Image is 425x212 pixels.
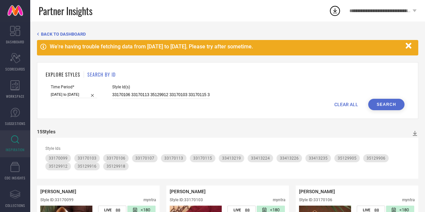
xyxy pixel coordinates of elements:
[143,198,156,202] div: myntra
[299,189,335,194] span: [PERSON_NAME]
[40,189,76,194] span: [PERSON_NAME]
[280,156,299,161] span: 33413226
[309,156,328,161] span: 33413235
[49,156,68,161] span: 33170099
[5,175,26,180] span: CDC INSIGHTS
[6,94,25,99] span: WORKSPACE
[273,198,286,202] div: myntra
[338,156,356,161] span: 35129905
[5,121,26,126] span: SUGGESTIONS
[37,32,418,37] div: Back TO Dashboard
[39,4,92,18] span: Partner Insights
[367,156,385,161] span: 35129906
[107,156,125,161] span: 33170106
[135,156,154,161] span: 33170107
[50,43,402,50] div: We're having trouble fetching data from [DATE] to [DATE]. Please try after sometime.
[299,198,332,202] div: Style ID: 33170106
[6,39,24,44] span: DASHBOARD
[193,156,212,161] span: 33170115
[78,164,96,169] span: 35129916
[78,156,96,161] span: 33170103
[368,99,405,110] button: Search
[49,164,68,169] span: 35129912
[329,5,341,17] div: Open download list
[51,91,97,98] input: Select time period
[334,102,358,107] span: CLEAR ALL
[112,91,210,99] input: Enter comma separated style ids e.g. 12345, 67890
[170,189,206,194] span: [PERSON_NAME]
[164,156,183,161] span: 33170113
[51,85,97,89] span: Time Period*
[45,146,410,151] div: Style Ids
[251,156,270,161] span: 33413224
[5,67,25,72] span: SCORECARDS
[112,85,210,89] span: Style Id(s)
[41,32,86,37] span: BACK TO DASHBOARD
[6,147,25,152] span: INSPIRATION
[107,164,125,169] span: 35129918
[40,198,74,202] div: Style ID: 33170099
[5,203,25,208] span: COLLECTIONS
[222,156,241,161] span: 33413219
[87,71,116,78] h1: SEARCH BY ID
[46,71,80,78] h1: EXPLORE STYLES
[37,129,55,134] div: 15 Styles
[170,198,203,202] div: Style ID: 33170103
[402,198,415,202] div: myntra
